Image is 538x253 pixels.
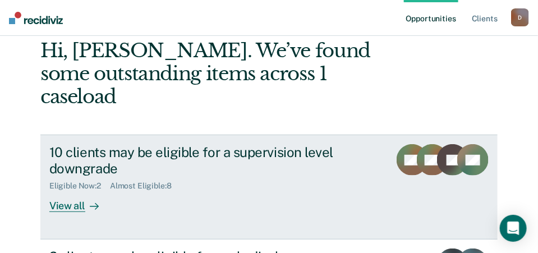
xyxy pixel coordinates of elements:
div: View all [49,191,112,213]
div: Open Intercom Messenger [500,215,527,242]
div: Almost Eligible : 8 [110,181,181,191]
div: Hi, [PERSON_NAME]. We’ve found some outstanding items across 1 caseload [40,39,406,108]
div: 10 clients may be eligible for a supervision level downgrade [49,144,381,177]
img: Recidiviz [9,12,63,24]
a: 10 clients may be eligible for a supervision level downgradeEligible Now:2Almost Eligible:8View all [40,135,498,240]
button: D [511,8,529,26]
div: Eligible Now : 2 [49,181,110,191]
